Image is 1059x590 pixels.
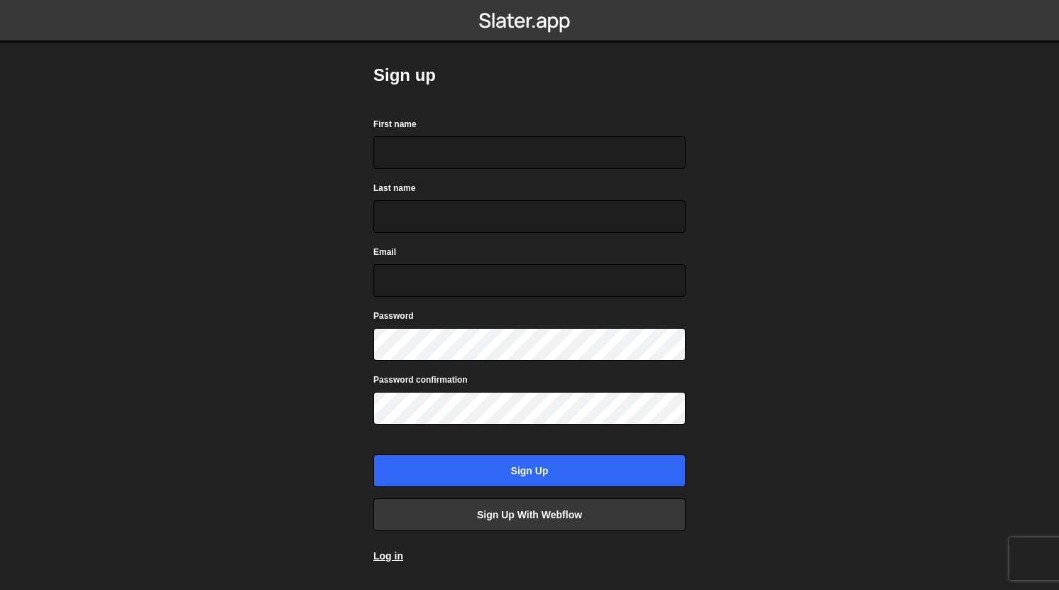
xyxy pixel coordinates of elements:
label: Email [373,245,396,259]
a: Log in [373,550,403,562]
h2: Sign up [373,64,686,87]
input: Sign up [373,454,686,487]
label: Password confirmation [373,373,468,387]
label: First name [373,117,417,131]
a: Sign up with Webflow [373,498,686,531]
label: Last name [373,181,415,195]
label: Password [373,309,414,323]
